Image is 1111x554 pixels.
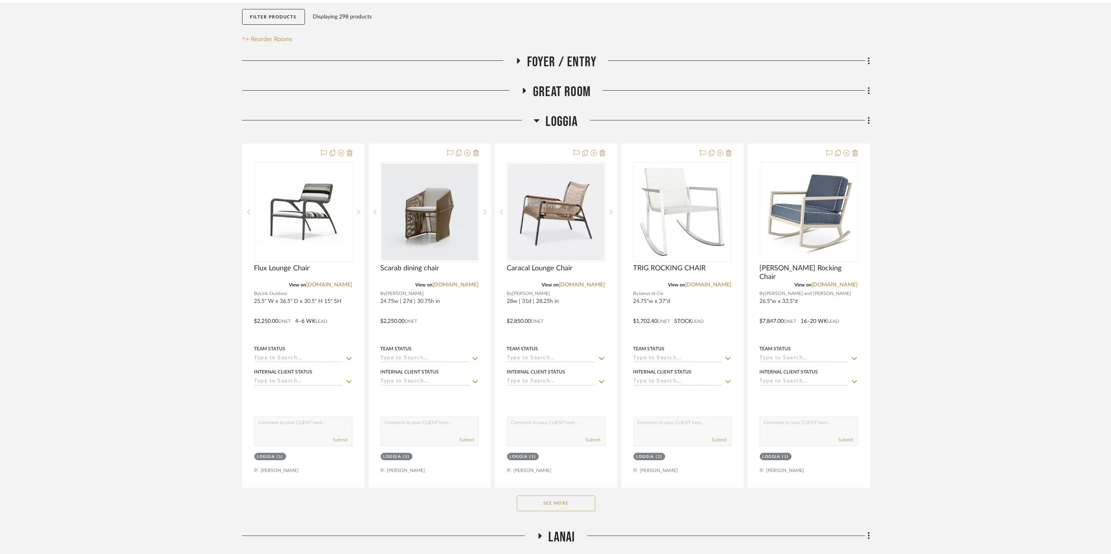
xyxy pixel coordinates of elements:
[812,282,858,288] a: [DOMAIN_NAME]
[403,454,410,460] div: (1)
[513,290,551,297] span: [PERSON_NAME]
[460,436,474,443] button: Submit
[639,290,664,297] span: Janus et Cie
[507,264,573,273] span: Caracal Lounge Chair
[507,162,605,261] div: 0
[686,282,732,288] a: [DOMAIN_NAME]
[333,436,348,443] button: Submit
[760,264,858,281] span: [PERSON_NAME] Rocking Chair
[242,9,305,25] button: Filter Products
[542,282,559,287] span: View on
[507,368,566,375] div: Internal Client Status
[633,290,639,297] span: By
[549,529,575,546] span: Lanai
[510,454,528,460] div: Loggia
[277,454,284,460] div: (1)
[783,454,789,460] div: (1)
[530,454,536,460] div: (1)
[416,282,433,287] span: View on
[656,454,663,460] div: (1)
[760,355,848,363] input: Type to Search…
[254,264,310,273] span: Flux Lounge Chair
[254,355,343,363] input: Type to Search…
[760,368,818,375] div: Internal Client Status
[433,282,479,288] a: [DOMAIN_NAME]
[795,282,812,287] span: View on
[507,378,596,386] input: Type to Search…
[559,282,605,288] a: [DOMAIN_NAME]
[306,282,352,288] a: [DOMAIN_NAME]
[634,164,731,260] img: TRIG ROCKING CHAIR
[633,368,692,375] div: Internal Client Status
[761,170,857,253] img: deCamp Rocking Chair
[313,9,372,25] div: Displaying 298 products
[765,290,852,297] span: [PERSON_NAME] and [PERSON_NAME]
[533,84,591,100] span: Great Room
[636,454,654,460] div: Loggia
[633,345,665,352] div: Team Status
[254,290,260,297] span: By
[633,355,722,363] input: Type to Search…
[255,180,352,244] img: Flux Lounge Chair
[381,368,439,375] div: Internal Client Status
[545,113,578,130] span: Loggia
[242,35,293,44] button: Reorder Rooms
[507,355,596,363] input: Type to Search…
[257,454,275,460] div: Loggia
[381,164,478,260] img: Scarab dining chair
[383,454,401,460] div: Loggia
[381,355,469,363] input: Type to Search…
[508,164,604,260] img: Caracal Lounge Chair
[381,290,386,297] span: By
[527,54,597,71] span: Foyer / Entry
[289,282,306,287] span: View on
[839,436,854,443] button: Submit
[586,436,601,443] button: Submit
[668,282,686,287] span: View on
[254,345,286,352] div: Team Status
[760,345,791,352] div: Team Status
[254,378,343,386] input: Type to Search…
[633,378,722,386] input: Type to Search…
[386,290,424,297] span: [PERSON_NAME]
[251,35,292,44] span: Reorder Rooms
[260,290,288,297] span: Link Outdoor
[760,378,848,386] input: Type to Search…
[763,454,781,460] div: Loggia
[507,290,513,297] span: By
[254,368,313,375] div: Internal Client Status
[381,378,469,386] input: Type to Search…
[633,264,706,273] span: TRIG ROCKING CHAIR
[507,345,538,352] div: Team Status
[517,496,595,511] button: See More
[712,436,727,443] button: Submit
[381,345,412,352] div: Team Status
[760,290,765,297] span: By
[381,264,440,273] span: Scarab dining chair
